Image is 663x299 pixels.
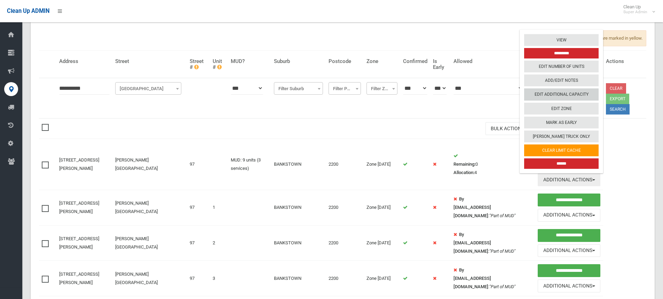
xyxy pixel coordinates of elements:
td: 97 [187,139,210,190]
td: [PERSON_NAME][GEOGRAPHIC_DATA] [112,225,187,261]
span: Filter Postcode [329,82,361,95]
button: Additional Actions [538,209,600,222]
td: MUD: 9 units (3 services) [228,139,271,190]
strong: By [EMAIL_ADDRESS][DOMAIN_NAME] [453,196,491,218]
h4: Zone [366,58,397,64]
strong: Allocation: [453,170,474,175]
a: Clear Limit Cache [524,144,599,156]
td: Zone [DATE] [364,139,400,190]
td: : [451,261,535,296]
a: [STREET_ADDRESS][PERSON_NAME] [59,200,99,214]
td: : [451,190,535,226]
td: [PERSON_NAME][GEOGRAPHIC_DATA] [112,190,187,226]
span: Filter Zone [366,82,397,95]
td: 2200 [326,225,364,261]
td: 2200 [326,261,364,296]
td: : [451,225,535,261]
td: 97 [187,261,210,296]
h4: MUD? [231,58,268,64]
span: Clean Up ADMIN [7,8,49,14]
a: [PERSON_NAME] Truck Only [524,131,599,142]
td: 2 [210,225,228,261]
td: 2200 [326,139,364,190]
span: Filter Suburb [276,84,321,94]
td: 3 [210,261,228,296]
span: Filter Suburb [274,82,323,95]
h4: Suburb [274,58,323,64]
td: Zone [DATE] [364,225,400,261]
h4: Street # [190,58,207,70]
button: Additional Actions [538,173,600,186]
td: BANKSTOWN [271,139,326,190]
a: View [524,34,599,46]
strong: By [EMAIL_ADDRESS][DOMAIN_NAME] [453,267,491,289]
td: BANKSTOWN [271,225,326,261]
button: Additional Actions [538,244,600,257]
a: Edit Additional Capacity [524,89,599,101]
a: Edit Zone [524,103,599,115]
a: [STREET_ADDRESS][PERSON_NAME] [59,157,99,171]
td: BANKSTOWN [271,190,326,226]
td: Zone [DATE] [364,261,400,296]
td: 1 [210,190,228,226]
td: [PERSON_NAME][GEOGRAPHIC_DATA] [112,261,187,296]
span: Filter Postcode [330,84,359,94]
button: Export [606,94,629,104]
h4: Postcode [329,58,361,64]
td: 97 [187,225,210,261]
span: Clean Up [620,4,654,15]
strong: By [EMAIL_ADDRESS][DOMAIN_NAME] [453,232,491,254]
small: Super Admin [623,9,647,15]
em: "Part of MUD" [489,284,515,289]
h4: Is Early [433,58,448,70]
h4: Street [115,58,184,64]
a: Clear [606,83,626,94]
h4: Actions [606,58,644,64]
em: "Part of MUD" [489,249,515,254]
a: [STREET_ADDRESS][PERSON_NAME] [59,272,99,285]
h4: Unit # [213,58,225,70]
a: Add/Edit Notes [524,74,599,86]
span: Filter Zone [368,84,396,94]
h4: Address [59,58,110,64]
td: 97 [187,190,210,226]
button: Search [606,104,630,115]
button: Additional Actions [538,280,600,292]
a: [STREET_ADDRESS][PERSON_NAME] [59,236,99,250]
a: Mark As Early [524,117,599,128]
em: "Part of MUD" [489,213,515,218]
td: Zone [DATE] [364,190,400,226]
span: Filter Street [115,82,181,95]
td: 2200 [326,190,364,226]
span: Filter Street [117,84,180,94]
button: Bulk Actions [486,122,532,135]
h4: Allowed [453,58,532,64]
td: BANKSTOWN [271,261,326,296]
a: Edit Number of Units [524,61,599,72]
h4: Confirmed [403,58,427,64]
strong: Remaining: [453,162,475,167]
td: 0 4 [451,139,535,190]
td: [PERSON_NAME][GEOGRAPHIC_DATA] [112,139,187,190]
